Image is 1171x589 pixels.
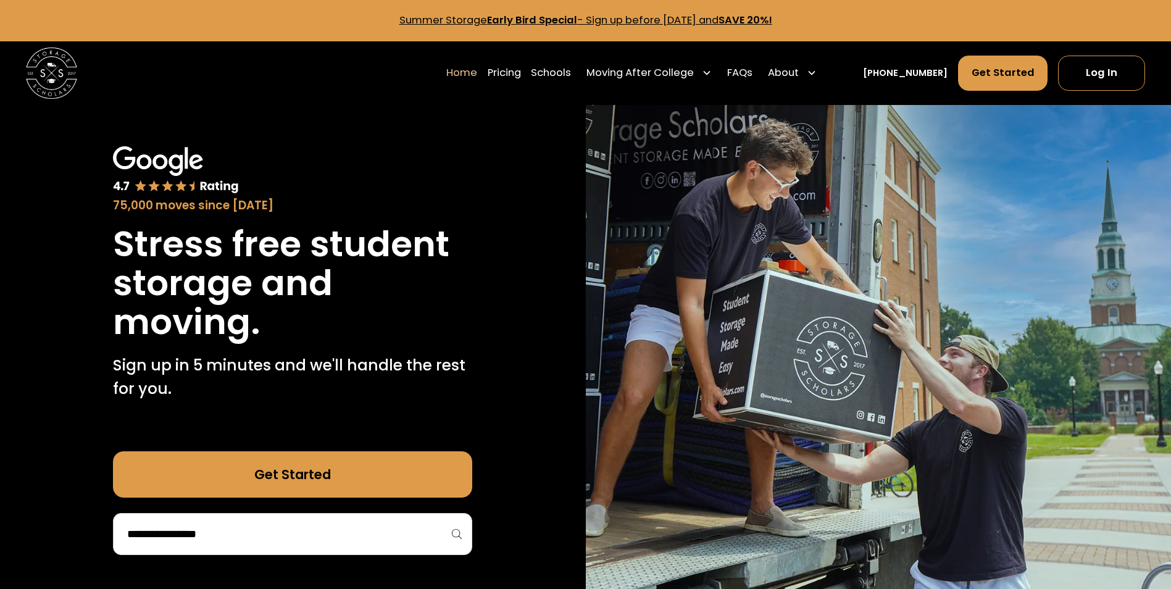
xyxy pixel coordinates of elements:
[727,55,752,91] a: FAQs
[26,48,77,99] img: Storage Scholars main logo
[581,55,717,91] div: Moving After College
[958,56,1048,90] a: Get Started
[531,55,571,91] a: Schools
[487,13,577,27] strong: Early Bird Special
[446,55,477,91] a: Home
[1058,56,1145,90] a: Log In
[719,13,772,27] strong: SAVE 20%!
[488,55,521,91] a: Pricing
[768,65,799,81] div: About
[763,55,822,91] div: About
[113,225,472,341] h1: Stress free student storage and moving.
[863,67,948,80] a: [PHONE_NUMBER]
[113,197,472,214] div: 75,000 moves since [DATE]
[586,65,694,81] div: Moving After College
[113,146,239,194] img: Google 4.7 star rating
[399,13,772,27] a: Summer StorageEarly Bird Special- Sign up before [DATE] andSAVE 20%!
[113,451,472,498] a: Get Started
[113,354,472,400] p: Sign up in 5 minutes and we'll handle the rest for you.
